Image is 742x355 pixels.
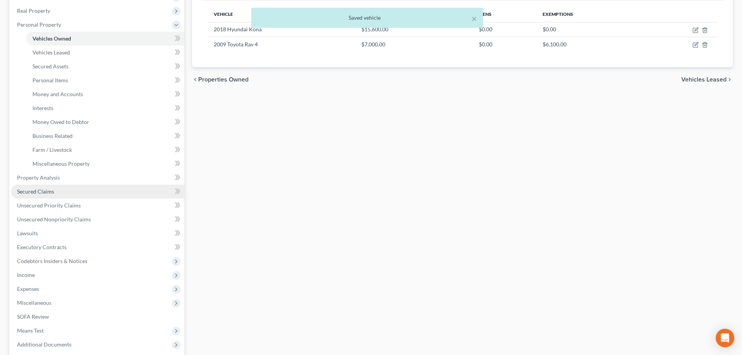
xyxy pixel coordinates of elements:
[17,299,51,306] span: Miscellaneous
[32,63,68,70] span: Secured Assets
[681,76,733,83] button: Vehicles Leased chevron_right
[26,46,184,59] a: Vehicles Leased
[681,76,727,83] span: Vehicles Leased
[26,129,184,143] a: Business Related
[11,212,184,226] a: Unsecured Nonpriority Claims
[355,37,473,52] td: $7,000.00
[473,7,536,22] th: Liens
[32,105,53,111] span: Interests
[17,313,49,320] span: SOFA Review
[32,35,71,42] span: Vehicles Owned
[26,87,184,101] a: Money and Accounts
[32,160,90,167] span: Miscellaneous Property
[17,230,38,236] span: Lawsuits
[26,59,184,73] a: Secured Assets
[26,143,184,157] a: Farm / Livestock
[26,115,184,129] a: Money Owed to Debtor
[17,285,39,292] span: Expenses
[11,310,184,324] a: SOFA Review
[26,157,184,171] a: Miscellaneous Property
[192,76,248,83] button: chevron_left Properties Owned
[208,37,355,52] td: 2009 Toyota Rav 4
[11,226,184,240] a: Lawsuits
[17,216,91,223] span: Unsecured Nonpriority Claims
[11,199,184,212] a: Unsecured Priority Claims
[17,174,60,181] span: Property Analysis
[32,77,68,83] span: Personal Items
[17,272,35,278] span: Income
[536,37,642,52] td: $6,100.00
[26,32,184,46] a: Vehicles Owned
[716,329,734,347] div: Open Intercom Messenger
[17,327,44,334] span: Means Test
[17,7,50,14] span: Real Property
[17,258,87,264] span: Codebtors Insiders & Notices
[727,76,733,83] i: chevron_right
[198,76,248,83] span: Properties Owned
[208,7,355,22] th: Vehicle
[355,7,473,22] th: Market Value
[11,171,184,185] a: Property Analysis
[32,119,89,125] span: Money Owed to Debtor
[11,185,184,199] a: Secured Claims
[32,49,70,56] span: Vehicles Leased
[192,76,198,83] i: chevron_left
[32,91,83,97] span: Money and Accounts
[26,73,184,87] a: Personal Items
[32,132,73,139] span: Business Related
[471,14,477,23] button: ×
[257,14,477,22] div: Saved vehicle
[11,240,184,254] a: Executory Contracts
[17,202,81,209] span: Unsecured Priority Claims
[17,244,66,250] span: Executory Contracts
[32,146,72,153] span: Farm / Livestock
[17,341,71,348] span: Additional Documents
[536,7,642,22] th: Exemptions
[26,101,184,115] a: Interests
[473,37,536,52] td: $0.00
[17,188,54,195] span: Secured Claims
